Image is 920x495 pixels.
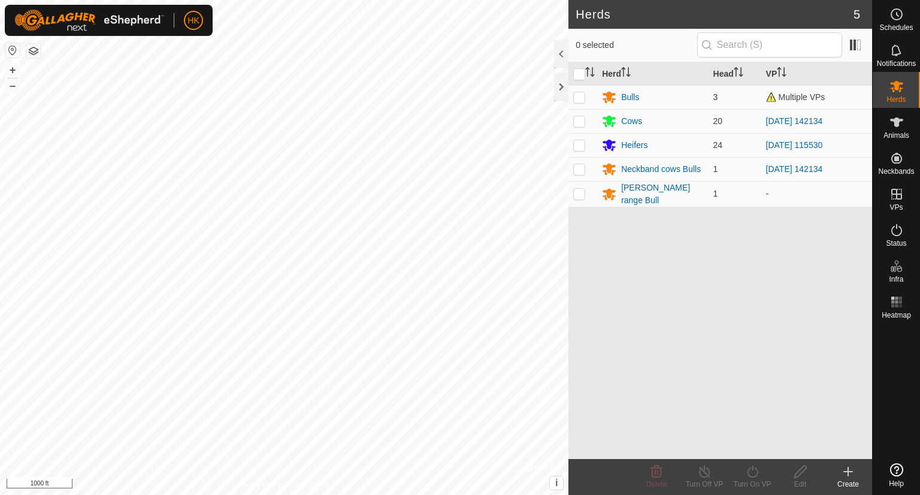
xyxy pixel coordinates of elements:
[883,132,909,139] span: Animals
[713,164,718,174] span: 1
[734,69,743,79] p-sorticon: Activate to sort
[713,116,723,126] span: 20
[713,92,718,102] span: 3
[889,480,904,487] span: Help
[187,14,199,27] span: HK
[296,479,331,490] a: Contact Us
[777,69,786,79] p-sorticon: Activate to sort
[237,479,282,490] a: Privacy Policy
[886,96,906,103] span: Herds
[680,479,728,490] div: Turn Off VP
[709,62,761,86] th: Head
[766,116,823,126] a: [DATE] 142134
[585,69,595,79] p-sorticon: Activate to sort
[766,140,823,150] a: [DATE] 115530
[761,62,872,86] th: VP
[878,168,914,175] span: Neckbands
[877,60,916,67] span: Notifications
[550,476,563,490] button: i
[889,276,903,283] span: Infra
[873,458,920,492] a: Help
[621,69,631,79] p-sorticon: Activate to sort
[766,92,825,102] span: Multiple VPs
[882,312,911,319] span: Heatmap
[576,39,697,52] span: 0 selected
[776,479,824,490] div: Edit
[889,204,903,211] span: VPs
[697,32,842,58] input: Search (S)
[5,79,20,93] button: –
[879,24,913,31] span: Schedules
[14,10,164,31] img: Gallagher Logo
[5,63,20,77] button: +
[26,44,41,58] button: Map Layers
[713,189,718,198] span: 1
[576,7,854,22] h2: Herds
[886,240,906,247] span: Status
[728,479,776,490] div: Turn On VP
[621,139,647,152] div: Heifers
[621,115,642,128] div: Cows
[824,479,872,490] div: Create
[621,182,703,207] div: [PERSON_NAME] range Bull
[713,140,723,150] span: 24
[646,480,667,488] span: Delete
[766,164,823,174] a: [DATE] 142134
[621,91,639,104] div: Bulls
[555,478,558,488] span: i
[761,181,872,207] td: -
[597,62,708,86] th: Herd
[621,163,701,176] div: Neckband cows Bulls
[5,43,20,58] button: Reset Map
[854,5,860,23] span: 5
